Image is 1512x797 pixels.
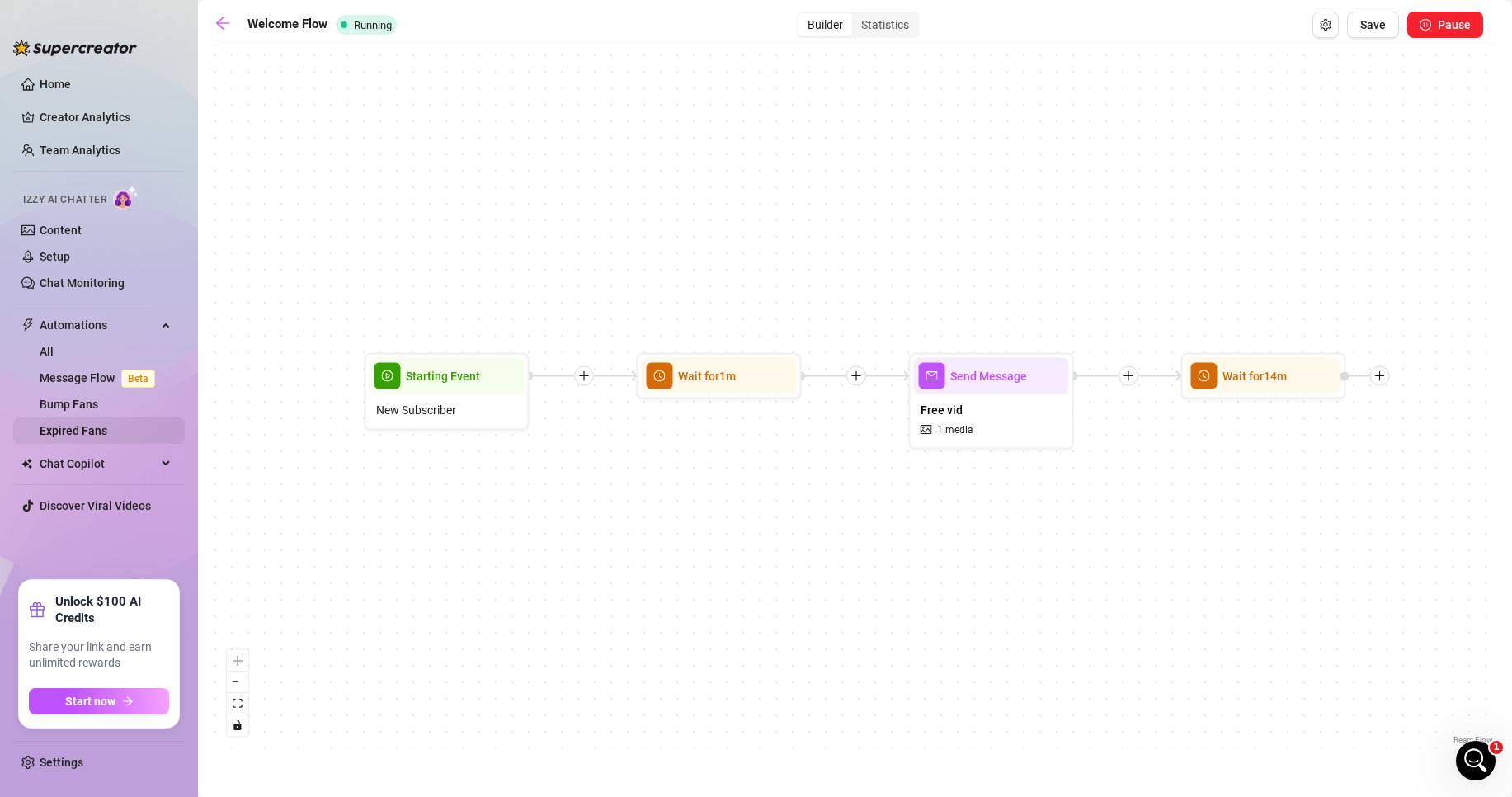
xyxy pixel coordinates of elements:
div: Close [290,7,319,36]
p: Active 8h ago [80,21,153,37]
img: Profile image for Giselle [77,365,93,382]
button: toggle interactivity [227,714,248,736]
strong: Unlock $100 AI Credits [55,593,169,626]
span: mail [919,363,945,389]
span: Share your link and earn unlimited rewards [29,639,169,672]
a: arrow-left [214,15,239,35]
button: fit view [227,693,248,714]
span: pause-circle [1420,19,1431,31]
div: Statistics [852,13,918,36]
textarea: Message… [14,506,316,534]
span: picture [921,424,935,436]
b: Hey! [26,412,57,425]
strong: Welcome Flow [247,17,327,31]
a: Discover Viral Videos [40,499,151,512]
div: Giselle says… [13,363,317,401]
img: Profile image for Giselle [47,9,73,35]
span: Chat Copilot [40,450,157,477]
span: arrow-left [214,15,231,31]
img: Chat Copilot [21,458,32,469]
div: New messages divider [13,349,317,350]
span: Beta [121,370,155,388]
div: clock-circleWait for14m [1181,353,1346,399]
span: plus [578,370,590,382]
button: go back [11,7,42,38]
button: Home [258,7,290,38]
span: arrow-right [122,696,134,707]
div: mailSend MessageFree vidpicture1 media [909,353,1074,450]
img: AI Chatter [113,186,139,210]
button: zoom out [227,672,248,693]
a: Setup [40,250,70,263]
div: Also include a short explanation and the steps you took to see the problem, that would be super h... [26,37,257,150]
span: 1 [1490,741,1503,754]
button: Upload attachment [78,540,92,554]
div: When selecting a message template (every single time) the media that was set as the preview upon ... [59,173,317,323]
span: Start now [65,695,115,708]
span: Save [1360,18,1386,31]
a: Team Analytics [40,144,120,157]
button: Pause [1407,12,1483,38]
span: clock-circle [1191,363,1218,389]
a: Bump Fans [40,398,98,411]
button: Gif picker [52,540,65,554]
span: Wait for 14m [1222,367,1287,385]
span: plus [850,370,862,382]
span: thunderbolt [21,318,35,332]
div: joined the conversation [98,366,254,381]
span: New Subscriber [376,401,456,419]
span: Izzy AI Chatter [23,192,106,208]
span: 1 media [937,422,973,438]
div: Giselle says… [13,401,317,570]
button: Emoji picker [26,540,39,554]
div: clock-circleWait for1m [637,353,802,399]
div: Bobbie says… [13,173,317,336]
a: Settings [40,756,83,769]
button: Save Flow [1347,12,1399,38]
div: segmented control [797,12,920,38]
b: Giselle [98,368,136,380]
span: Send Message [950,367,1027,385]
a: All [40,345,54,358]
button: Send a message… [283,534,309,560]
a: React Flow attribution [1453,735,1493,744]
a: Content [40,224,82,237]
button: Open Exit Rules [1312,12,1339,38]
span: play-circle [374,363,401,389]
button: Start recording [105,540,118,554]
span: Running [354,19,392,31]
div: React Flow controls [227,650,248,736]
div: Builder [798,13,852,36]
img: logo-BBDzfeDw.svg [13,40,137,56]
span: clock-circle [647,363,673,389]
span: Pause [1438,18,1471,31]
span: Automations [40,312,157,338]
span: setting [1320,19,1331,31]
a: Expired Fans [40,424,107,437]
span: Free vid [921,401,963,419]
h1: Giselle [80,8,124,21]
a: Message FlowBeta [40,371,162,384]
div: When selecting a message template (every single time) the media that was set as the preview upon ... [73,183,304,313]
div: play-circleStarting EventNew Subscriber [365,353,530,431]
span: Starting Event [406,367,480,385]
a: Chat Monitoring [40,276,125,290]
a: Home [40,78,71,91]
span: gift [29,601,45,618]
div: Hey!Thanks for letting us know — I totally understand how that can be frustrating. Our team is al... [13,401,271,534]
iframe: Intercom live chat [1456,741,1496,780]
span: Wait for 1m [678,367,736,385]
div: Thanks for letting us know — I totally understand how that can be frustrating. Our team is alread... [26,411,257,524]
a: Creator Analytics [40,104,172,130]
span: plus [1123,370,1134,382]
span: plus [1374,370,1386,382]
button: Start nowarrow-right [29,688,169,714]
